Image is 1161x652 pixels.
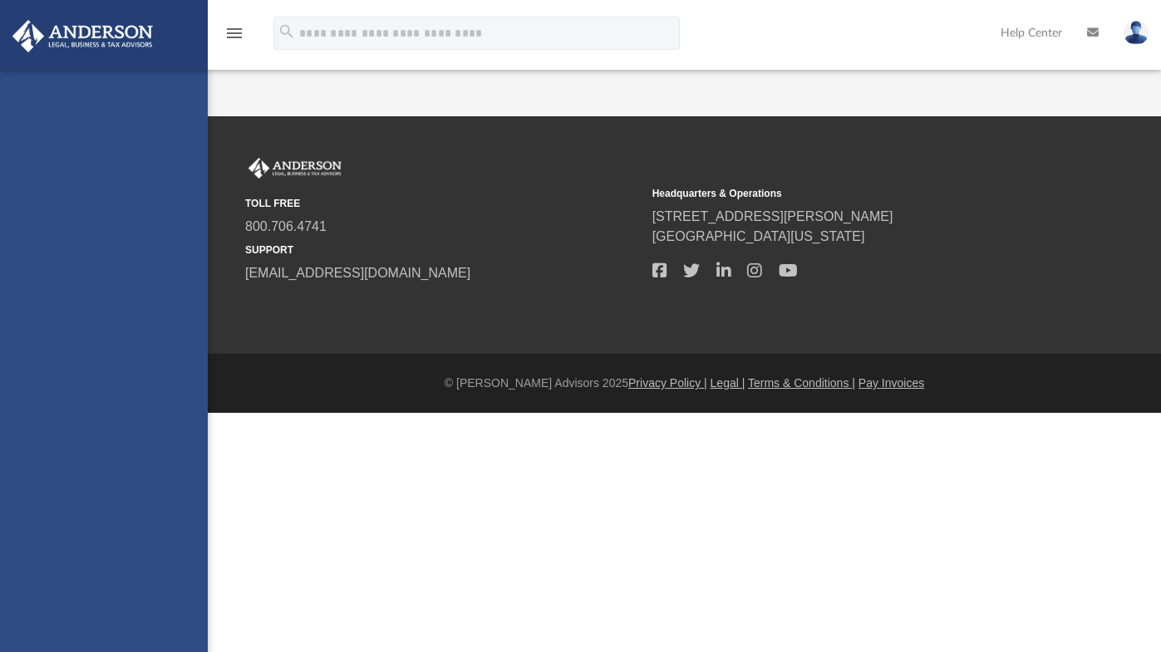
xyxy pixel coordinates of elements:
[245,266,470,280] a: [EMAIL_ADDRESS][DOMAIN_NAME]
[652,186,1048,201] small: Headquarters & Operations
[748,376,855,390] a: Terms & Conditions |
[652,209,893,223] a: [STREET_ADDRESS][PERSON_NAME]
[224,23,244,43] i: menu
[208,375,1161,392] div: © [PERSON_NAME] Advisors 2025
[245,243,641,257] small: SUPPORT
[278,22,296,41] i: search
[628,376,707,390] a: Privacy Policy |
[652,229,865,243] a: [GEOGRAPHIC_DATA][US_STATE]
[858,376,924,390] a: Pay Invoices
[245,196,641,211] small: TOLL FREE
[245,158,345,179] img: Anderson Advisors Platinum Portal
[711,376,745,390] a: Legal |
[224,32,244,43] a: menu
[245,219,327,233] a: 800.706.4741
[1124,21,1149,45] img: User Pic
[7,20,158,52] img: Anderson Advisors Platinum Portal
